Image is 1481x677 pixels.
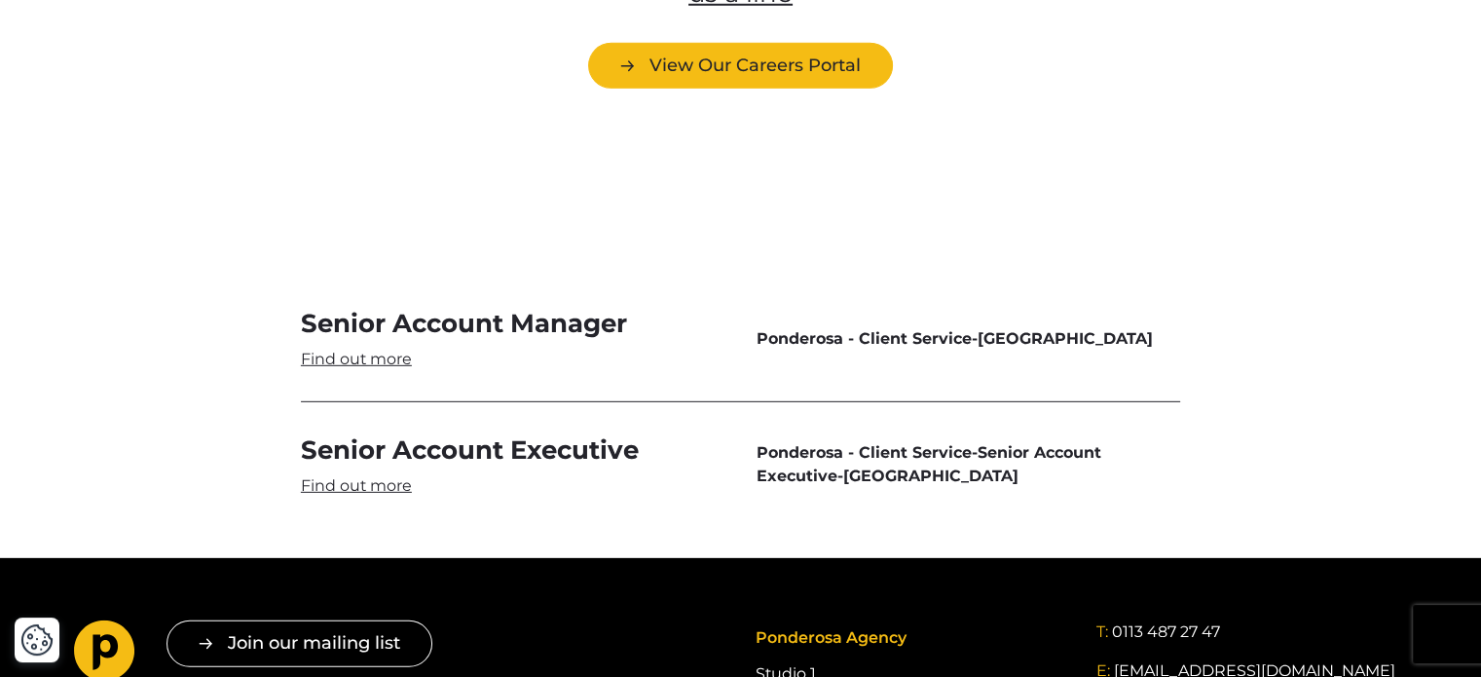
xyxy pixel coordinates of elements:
a: Senior Account Manager [301,307,725,370]
span: Ponderosa - Client Service [756,329,971,348]
span: - - [756,441,1180,488]
a: 0113 487 27 47 [1111,621,1219,644]
button: Cookie Settings [20,623,54,657]
span: [GEOGRAPHIC_DATA] [842,467,1018,485]
button: Join our mailing list [167,621,432,666]
img: Revisit consent button [20,623,54,657]
a: Senior Account Executive [301,433,725,497]
a: View Our Careers Portal [588,43,893,89]
span: - [756,327,1180,351]
span: T: [1095,622,1107,641]
span: Ponderosa Agency [755,628,906,647]
span: Ponderosa - Client Service [756,443,971,462]
span: [GEOGRAPHIC_DATA] [977,329,1152,348]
